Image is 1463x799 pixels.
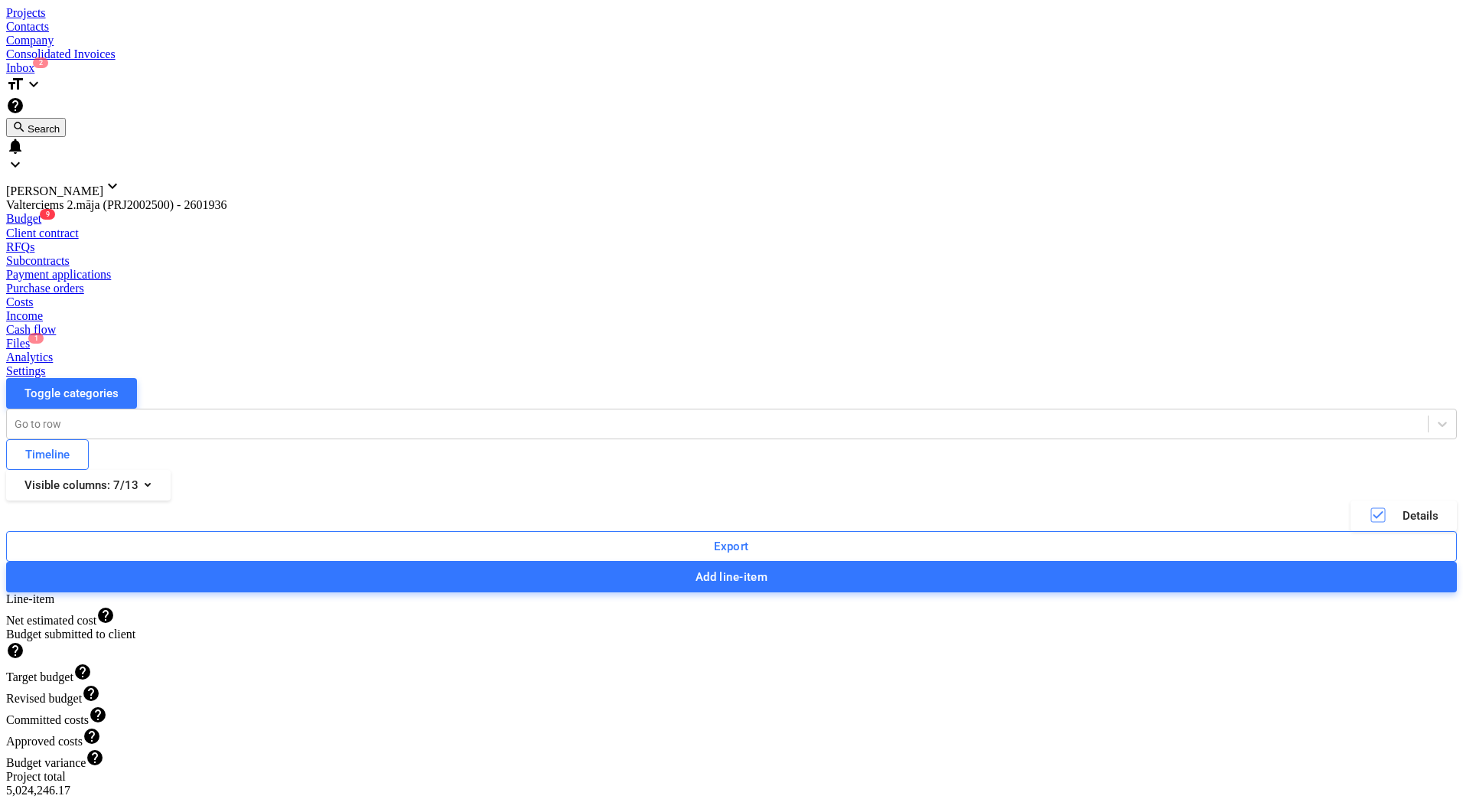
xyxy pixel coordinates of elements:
div: Add line-item [696,567,768,587]
div: Target budget [6,663,144,684]
div: Details [1369,506,1439,526]
div: Files [6,337,1457,351]
span: help [82,684,100,703]
span: help [6,641,24,660]
a: Inbox2 [6,61,1457,75]
a: Settings [6,364,1457,378]
a: RFQs [6,240,1457,254]
span: help [73,663,92,681]
div: Project total [6,770,83,784]
div: Line-item [6,592,83,606]
a: Subcontracts [6,254,1457,268]
div: Budget variance [6,748,144,770]
span: help [89,706,107,724]
i: notifications [6,137,24,155]
button: Visible columns:7/13 [6,470,171,501]
div: Visible columns : 7/13 [24,475,152,495]
a: Projects [6,6,1457,20]
a: Purchase orders [6,282,1457,295]
div: Timeline [25,445,70,465]
a: Income [6,309,1457,323]
span: search [12,120,24,132]
div: Budget [6,212,1457,226]
button: Timeline [6,439,89,470]
a: Analytics [6,351,1457,364]
span: 2 [33,57,48,68]
button: Details [1351,501,1457,531]
a: Consolidated Invoices [6,47,1457,61]
div: Inbox [6,61,1457,75]
a: Files1 [6,337,1457,351]
button: Add line-item [6,562,1457,592]
i: format_size [6,75,24,93]
div: Committed costs [6,706,144,727]
iframe: Chat Widget [1386,726,1463,799]
i: keyboard_arrow_down [6,155,24,174]
div: 5,024,246.17 [6,784,144,797]
a: Costs [6,295,1457,309]
div: Export [714,536,749,556]
a: Contacts [6,20,1457,34]
span: help [83,727,101,745]
a: Company [6,34,1457,47]
i: keyboard_arrow_down [103,177,122,195]
span: 1 [28,333,44,344]
a: Cash flow [6,323,1457,337]
button: Search [6,118,66,137]
div: Net estimated cost [6,606,144,628]
a: Payment applications [6,268,1457,282]
button: Export [6,531,1457,562]
i: keyboard_arrow_down [24,75,43,93]
a: Client contract [6,227,1457,240]
div: Budget submitted to client [6,628,144,663]
span: 9 [40,209,55,220]
span: help [86,748,104,767]
div: Approved costs [6,727,144,748]
span: [PERSON_NAME] [6,184,103,197]
span: help [96,606,115,625]
a: Budget9 [6,212,1457,226]
div: Valterciems 2.māja (PRJ2002500) - 2601936 [6,198,1457,212]
button: Toggle categories [6,378,137,409]
i: Knowledge base [6,96,24,115]
div: Toggle categories [24,383,119,403]
div: Revised budget [6,684,144,706]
